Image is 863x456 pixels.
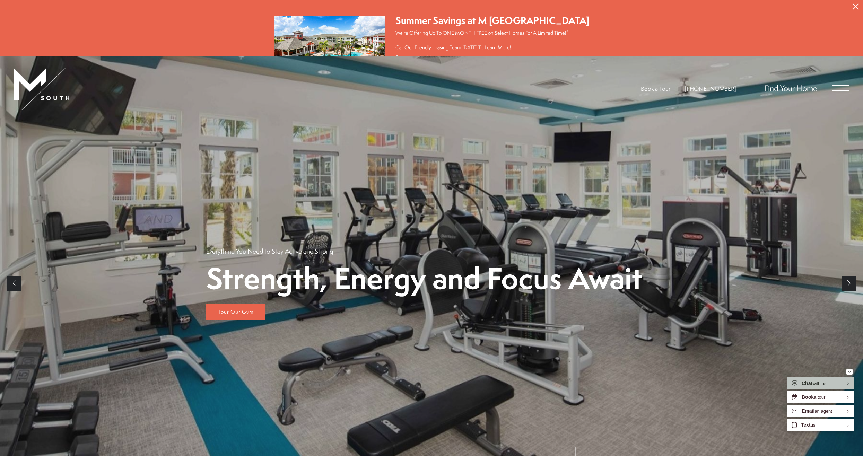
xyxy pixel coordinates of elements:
div: Summer Savings at M [GEOGRAPHIC_DATA] [395,14,589,27]
a: Find Your Home [764,82,817,94]
img: MSouth [14,68,69,110]
a: Book a Tour [641,85,670,93]
button: Open Menu [832,85,849,91]
p: Strength, Energy and Focus Await [206,263,643,294]
a: Tour Our Gym [206,304,265,320]
a: Next [842,276,856,291]
span: [PHONE_NUMBER] [685,85,736,93]
img: Summer Savings at M South Apartments [274,16,385,80]
div: Restrictions Apply! [395,54,589,60]
p: We're Offering Up To ONE MONTH FREE on Select Homes For A Limited Time!* Call Our Friendly Leasin... [395,29,589,51]
a: Call Us at 813-570-8014 [685,85,736,93]
p: Everything You Need to Stay Active and Strong [206,247,333,256]
a: Previous [7,276,21,291]
span: Tour Our Gym [218,308,254,315]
